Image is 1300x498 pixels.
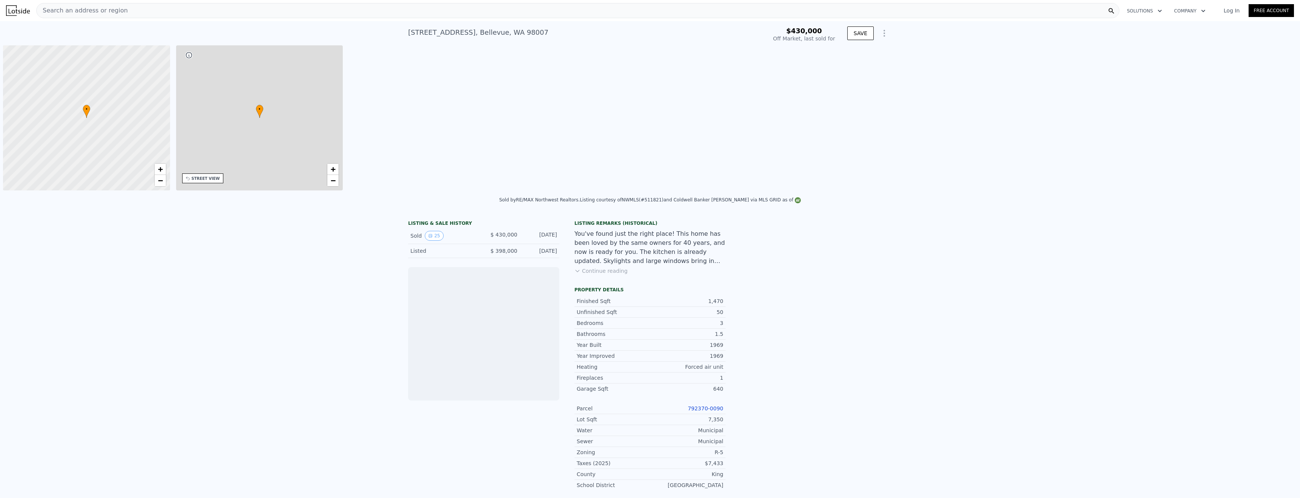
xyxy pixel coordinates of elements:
div: Parcel [577,405,650,412]
span: • [83,106,90,113]
div: Listing courtesy of NWMLS (#511821) and Coldwell Banker [PERSON_NAME] via MLS GRID as of [580,197,801,203]
span: $430,000 [786,27,822,35]
div: Municipal [650,438,723,445]
a: Zoom out [155,175,166,186]
span: − [331,176,336,185]
div: Sewer [577,438,650,445]
div: Finished Sqft [577,297,650,305]
img: Lotside [6,5,30,16]
div: 1,470 [650,297,723,305]
div: Unfinished Sqft [577,308,650,316]
span: $ 430,000 [491,232,517,238]
div: 3 [650,319,723,327]
a: 792370-0090 [688,405,723,411]
div: Heating [577,363,650,371]
button: Continue reading [574,267,628,275]
div: Sold by RE/MAX Northwest Realtors . [499,197,580,203]
span: − [158,176,162,185]
button: SAVE [847,26,874,40]
div: Taxes (2025) [577,459,650,467]
div: 1969 [650,352,723,360]
a: Free Account [1249,4,1294,17]
div: Bathrooms [577,330,650,338]
div: You've found just the right place! This home has been loved by the same owners for 40 years, and ... [574,229,726,266]
div: 7,350 [650,416,723,423]
div: Garage Sqft [577,385,650,393]
a: Zoom in [327,164,339,175]
div: 640 [650,385,723,393]
div: [GEOGRAPHIC_DATA] [650,481,723,489]
button: Solutions [1121,4,1168,18]
div: Water [577,427,650,434]
div: Listed [410,247,478,255]
div: School District [577,481,650,489]
div: Listing Remarks (Historical) [574,220,726,226]
span: • [256,106,263,113]
div: 50 [650,308,723,316]
span: + [158,164,162,174]
a: Log In [1215,7,1249,14]
div: Bedrooms [577,319,650,327]
div: 1.5 [650,330,723,338]
a: Zoom out [327,175,339,186]
span: $ 398,000 [491,248,517,254]
div: • [83,105,90,118]
button: View historical data [425,231,443,241]
div: King [650,470,723,478]
div: 1 [650,374,723,382]
span: + [331,164,336,174]
div: Municipal [650,427,723,434]
div: $7,433 [650,459,723,467]
div: [DATE] [523,247,557,255]
button: Company [1168,4,1212,18]
div: Sold [410,231,478,241]
div: County [577,470,650,478]
a: Zoom in [155,164,166,175]
div: Year Built [577,341,650,349]
div: Fireplaces [577,374,650,382]
img: NWMLS Logo [795,197,801,203]
span: Search an address or region [37,6,128,15]
div: [STREET_ADDRESS] , Bellevue , WA 98007 [408,27,548,38]
div: [DATE] [523,231,557,241]
div: Off Market, last sold for [773,35,835,42]
img: Lotside [804,454,828,478]
div: Lot Sqft [577,416,650,423]
div: R-5 [650,449,723,456]
div: Property details [574,287,726,293]
div: Year Improved [577,352,650,360]
div: LISTING & SALE HISTORY [408,220,559,228]
div: STREET VIEW [192,176,220,181]
div: Forced air unit [650,363,723,371]
div: Zoning [577,449,650,456]
button: Show Options [877,26,892,41]
div: 1969 [650,341,723,349]
div: • [256,105,263,118]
